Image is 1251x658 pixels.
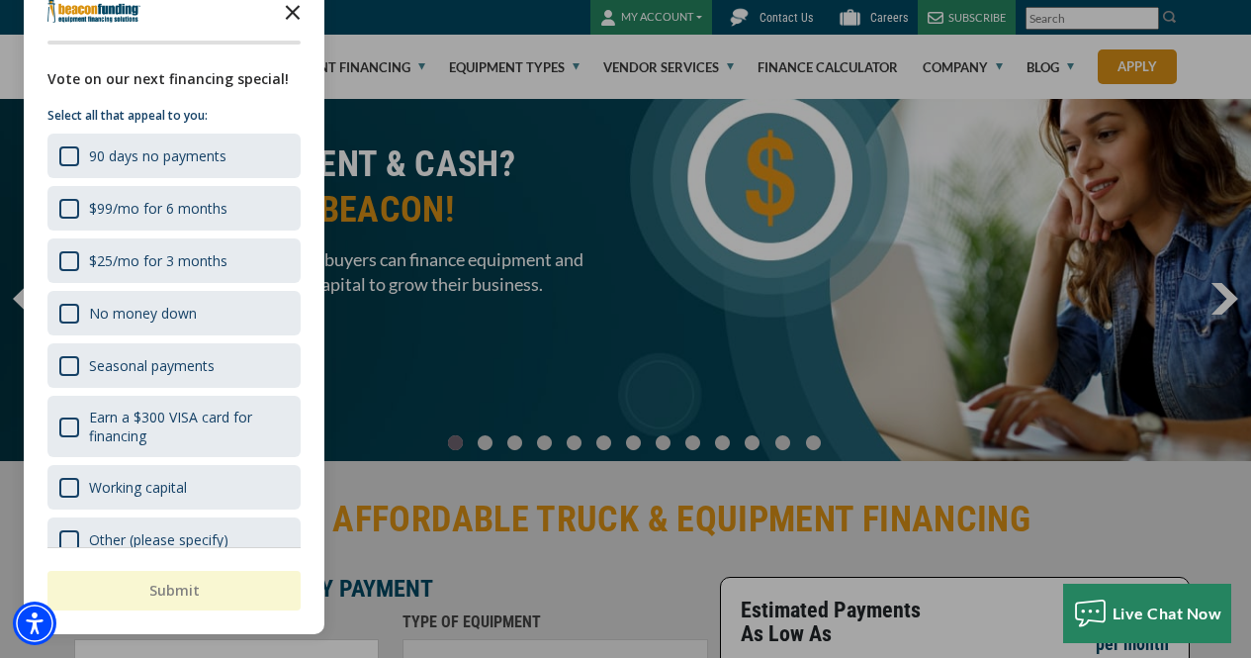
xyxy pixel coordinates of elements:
div: Working capital [89,478,187,497]
span: Live Chat Now [1113,604,1222,622]
div: Other (please specify) [89,530,228,549]
div: No money down [47,291,301,335]
div: No money down [89,304,197,323]
div: Seasonal payments [47,343,301,388]
div: Seasonal payments [89,356,215,375]
div: Earn a $300 VISA card for financing [89,408,289,445]
button: Live Chat Now [1063,584,1232,643]
p: Select all that appeal to you: [47,106,301,126]
div: Working capital [47,465,301,510]
div: Other (please specify) [47,517,301,562]
div: Earn a $300 VISA card for financing [47,396,301,457]
div: Vote on our next financing special! [47,68,301,90]
div: $99/mo for 6 months [89,199,227,218]
div: 90 days no payments [89,146,226,165]
div: 90 days no payments [47,134,301,178]
button: Submit [47,571,301,611]
div: $25/mo for 3 months [47,238,301,283]
div: $25/mo for 3 months [89,251,227,270]
div: $99/mo for 6 months [47,186,301,231]
div: Accessibility Menu [13,602,56,645]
